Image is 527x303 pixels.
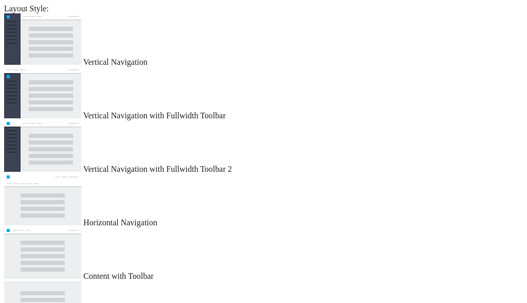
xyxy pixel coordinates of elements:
span: Vertical Navigation with Fullwidth Toolbar 2 [83,165,232,173]
md-radio-button: Content with Toolbar [4,227,523,281]
span: Vertical Navigation with Fullwidth Toolbar [83,111,226,120]
span: Horizontal Navigation [83,218,157,227]
md-radio-button: Vertical Navigation [4,13,523,67]
img: vertical-nav-with-full-toolbar-2.jpg [4,120,81,172]
span: Content with Toolbar [83,272,153,280]
img: horizontal-nav.jpg [4,174,81,225]
img: vertical-nav.jpg [4,13,81,65]
img: vertical-nav-with-full-toolbar.jpg [4,67,81,118]
md-radio-button: Vertical Navigation with Fullwidth Toolbar 2 [4,120,523,174]
span: Vertical Navigation [83,58,148,66]
md-radio-button: Horizontal Navigation [4,174,523,227]
md-radio-button: Vertical Navigation with Fullwidth Toolbar [4,67,523,120]
img: content-with-toolbar.jpg [4,227,81,279]
div: Layout Style: [4,4,523,13]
